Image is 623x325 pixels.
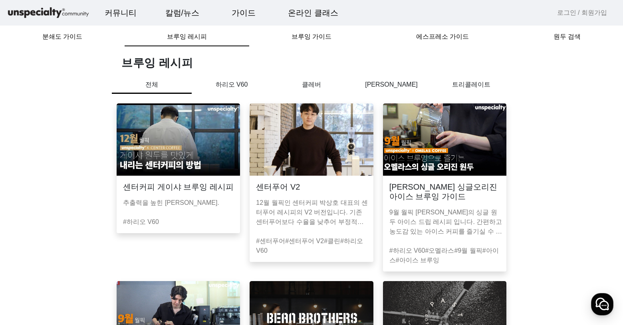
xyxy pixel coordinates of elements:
[98,2,143,24] a: 커뮤니티
[285,238,324,244] a: #센터푸어 V2
[245,103,378,271] a: 센터푸어 V212월 월픽인 센터커피 박상호 대표의 센터푸어 레시피의 V2 버전입니다. 기존 센터푸어보다 수율을 낮추어 부정적인 맛이 억제되었습니다.#센터푸어#센터푸어 V2#클...
[123,182,234,192] h3: 센터커피 게이샤 브루잉 레시피
[425,247,454,254] a: #오멜라스
[25,265,30,271] span: 홈
[256,238,285,244] a: #센터푸어
[396,257,439,264] a: #아이스 브루잉
[389,182,500,201] h3: [PERSON_NAME] 싱글오리진 아이스 브루잉 가이드
[454,247,482,254] a: #9월 월픽
[351,80,431,89] p: [PERSON_NAME]
[554,34,581,40] span: 원두 검색
[256,238,363,254] a: #하리오 V60
[53,253,103,273] a: 대화
[389,208,503,236] p: 9월 월픽 [PERSON_NAME]의 싱글 원두 아이스 드립 레시피 입니다. 간편하고 농도감 있는 아이스 커피를 즐기실 수 있습니다.
[167,34,207,40] span: 브루잉 레시피
[6,6,90,20] img: logo
[256,182,300,192] h3: 센터푸어 V2
[389,247,425,254] a: #하리오 V60
[103,253,153,273] a: 설정
[389,247,499,264] a: #아이스
[2,253,53,273] a: 홈
[324,238,340,244] a: #클린
[123,218,159,225] a: #하리오 V60
[112,80,192,94] p: 전체
[123,265,133,271] span: 설정
[272,80,351,89] p: 클레버
[431,80,511,89] p: 트리콜레이트
[416,34,469,40] span: 에스프레소 가이드
[256,198,370,227] p: 12월 월픽인 센터커피 박상호 대표의 센터푸어 레시피의 V2 버전입니다. 기존 센터푸어보다 수율을 낮추어 부정적인 맛이 억제되었습니다.
[112,103,245,271] a: 센터커피 게이샤 브루잉 레시피추출력을 높힌 [PERSON_NAME].#하리오 V60
[282,2,345,24] a: 온라인 클래스
[557,8,607,18] a: 로그인 / 회원가입
[192,80,272,89] p: 하리오 V60
[73,266,83,272] span: 대화
[378,103,511,271] a: [PERSON_NAME] 싱글오리진 아이스 브루잉 가이드9월 월픽 [PERSON_NAME]의 싱글 원두 아이스 드립 레시피 입니다. 간편하고 농도감 있는 아이스 커피를 즐기실...
[121,56,511,70] h1: 브루잉 레시피
[225,2,262,24] a: 가이드
[123,198,237,208] p: 추출력을 높힌 [PERSON_NAME].
[42,34,82,40] span: 분쇄도 가이드
[292,34,331,40] span: 브루잉 가이드
[159,2,206,24] a: 칼럼/뉴스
